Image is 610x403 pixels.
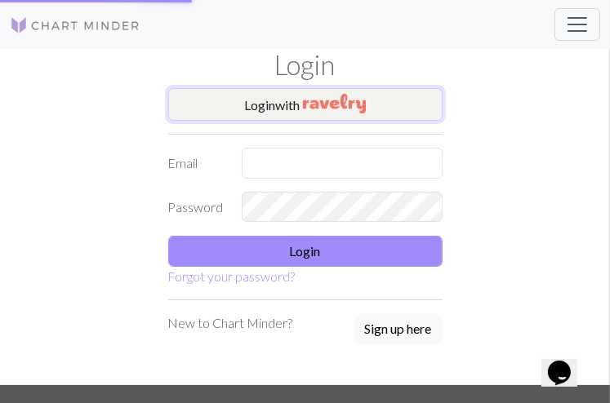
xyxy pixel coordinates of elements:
img: Logo [10,15,140,35]
a: Forgot your password? [168,268,296,284]
p: New to Chart Minder? [168,313,293,333]
button: Login [168,236,443,267]
button: Loginwith [168,88,443,121]
button: Toggle navigation [554,8,600,41]
img: Ravelry [303,94,366,113]
button: Sign up here [354,313,443,344]
label: Email [158,148,232,179]
a: Sign up here [354,313,443,346]
iframe: chat widget [541,338,594,387]
label: Password [158,192,232,223]
h1: Login [85,49,526,82]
